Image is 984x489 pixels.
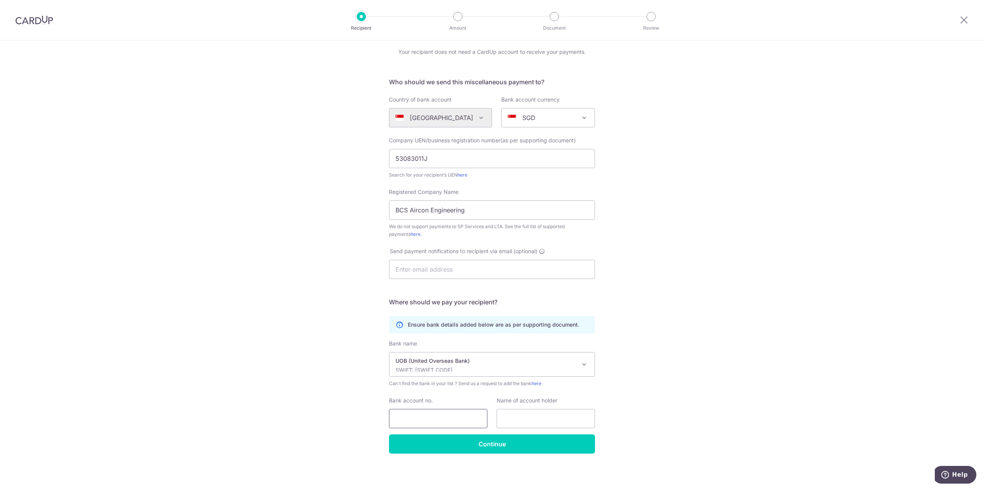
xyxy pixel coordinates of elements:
p: SWIFT: [SWIFT_CODE] [396,366,576,374]
input: Continue [389,434,595,454]
span: Registered Company Name [389,189,459,195]
input: Enter email address [389,260,595,279]
span: Help [17,5,33,12]
span: UOB (United Overseas Bank) [389,352,595,376]
span: Company UEN/business registration number(as per supporting document) [389,137,576,144]
span: SGD [502,108,595,127]
img: CardUp [15,15,53,25]
p: Review [623,24,680,32]
h5: Who should we send this miscellaneous payment to? [389,77,595,87]
p: Ensure bank details added below are as per supporting document. [408,321,579,329]
label: Name of account holder [497,397,557,404]
a: here [411,231,421,237]
a: here [457,172,467,178]
span: Can't find the bank in your list ? Send us a request to add the bank [389,380,595,387]
iframe: Opens a widget where you can find more information [935,466,976,485]
div: We do not support payments to SP Services and LTA. See the full list of supported payments . [389,223,595,238]
label: Country of bank account [389,96,452,103]
h5: Where should we pay your recipient? [389,297,595,307]
p: UOB (United Overseas Bank) [396,357,576,365]
p: Document [526,24,583,32]
div: Your recipient does not need a CardUp account to receive your payments. [389,48,595,56]
p: Amount [429,24,486,32]
div: Search for your recipient’s UEN [389,171,595,179]
label: Bank account currency [501,96,560,103]
a: here [532,381,542,386]
span: SGD [501,108,595,127]
p: SGD [522,113,535,122]
label: Bank name [389,340,417,347]
label: Bank account no. [389,397,433,404]
span: Send payment notifications to recipient via email (optional) [390,247,537,255]
p: Recipient [333,24,390,32]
